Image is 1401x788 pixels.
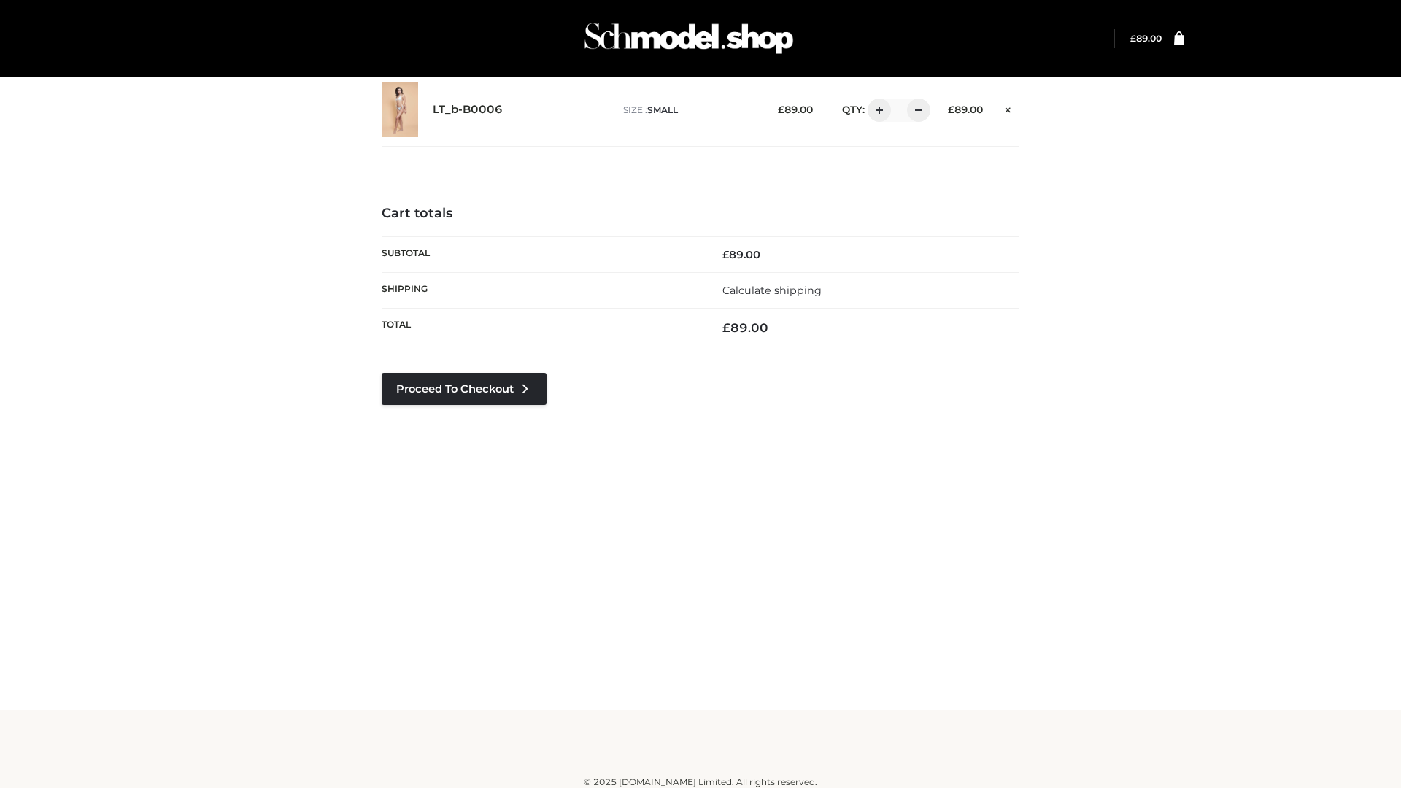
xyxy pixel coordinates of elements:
th: Total [382,309,700,347]
th: Subtotal [382,236,700,272]
a: £89.00 [1130,33,1162,44]
a: Calculate shipping [722,284,822,297]
bdi: 89.00 [722,248,760,261]
img: Schmodel Admin 964 [579,9,798,67]
span: £ [948,104,954,115]
a: Proceed to Checkout [382,373,547,405]
th: Shipping [382,272,700,308]
span: £ [722,248,729,261]
img: LT_b-B0006 - SMALL [382,82,418,137]
bdi: 89.00 [1130,33,1162,44]
span: £ [722,320,730,335]
span: SMALL [647,104,678,115]
h4: Cart totals [382,206,1019,222]
bdi: 89.00 [948,104,983,115]
a: Remove this item [997,98,1019,117]
a: LT_b-B0006 [433,103,503,117]
span: £ [1130,33,1136,44]
bdi: 89.00 [778,104,813,115]
div: QTY: [827,98,925,122]
span: £ [778,104,784,115]
p: size : [623,104,755,117]
bdi: 89.00 [722,320,768,335]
